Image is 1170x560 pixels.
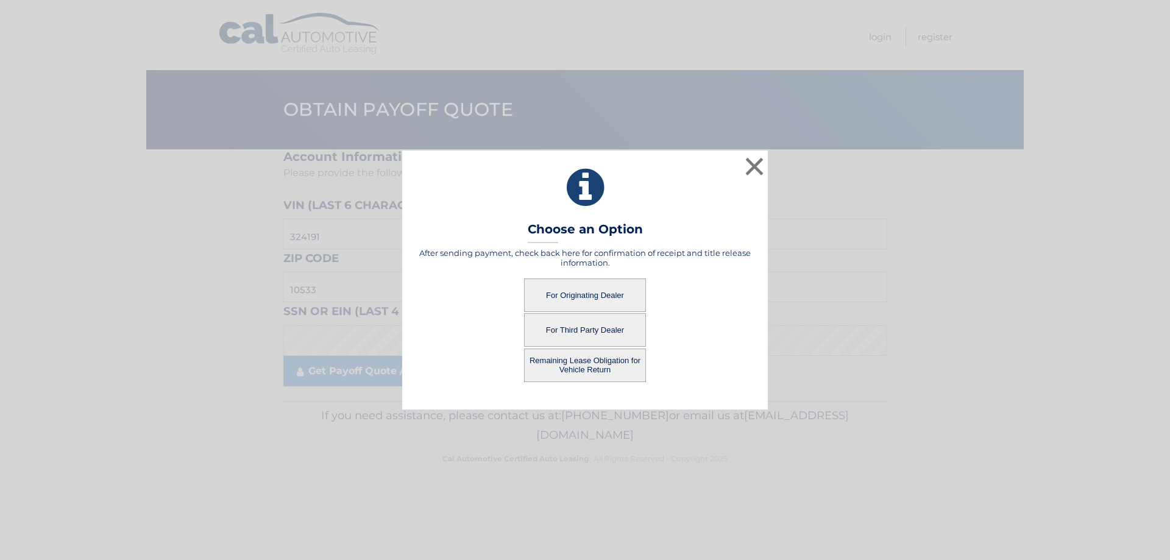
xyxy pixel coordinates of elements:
button: Remaining Lease Obligation for Vehicle Return [524,349,646,382]
h5: After sending payment, check back here for confirmation of receipt and title release information. [417,248,753,268]
button: For Originating Dealer [524,278,646,312]
h3: Choose an Option [528,222,643,243]
button: For Third Party Dealer [524,313,646,347]
button: × [742,154,767,179]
